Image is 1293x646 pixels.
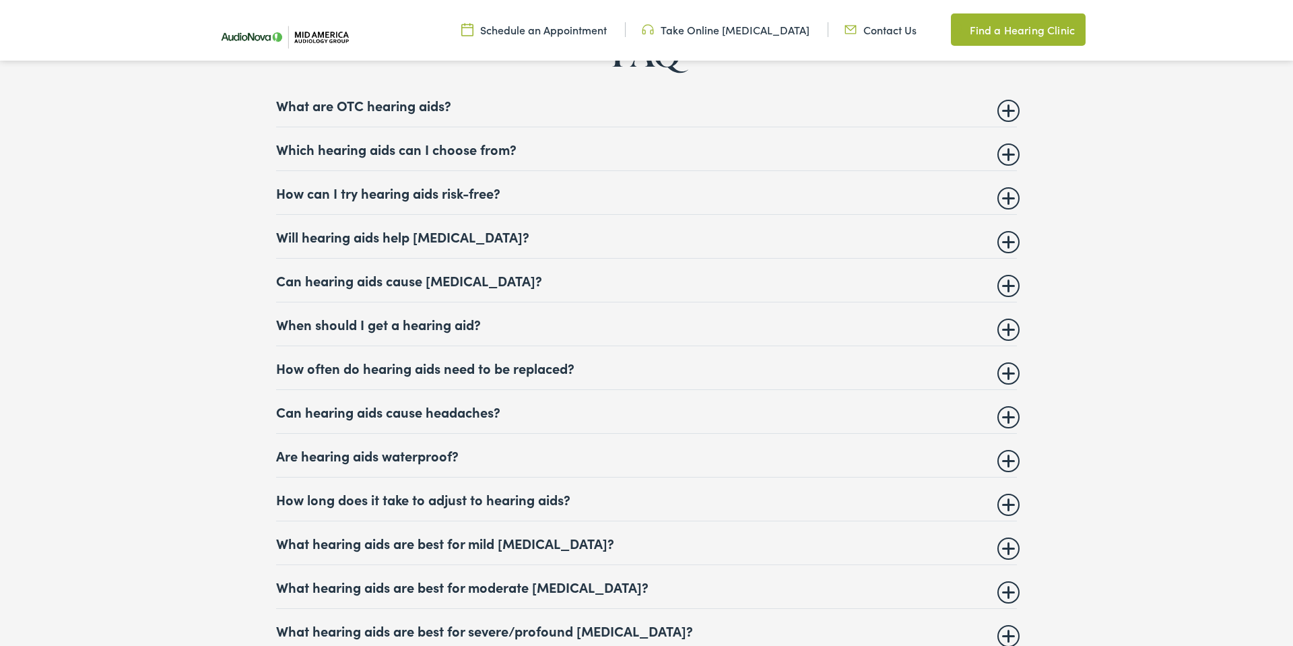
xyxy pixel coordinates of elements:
a: Schedule an Appointment [461,22,607,37]
summary: How often do hearing aids need to be replaced? [276,360,1017,376]
summary: What hearing aids are best for severe/profound [MEDICAL_DATA]? [276,622,1017,639]
summary: Are hearing aids waterproof? [276,447,1017,463]
h2: FAQ [52,29,1241,73]
summary: How long does it take to adjust to hearing aids? [276,491,1017,507]
img: utility icon [951,22,963,38]
summary: What are OTC hearing aids? [276,97,1017,113]
summary: Which hearing aids can I choose from? [276,141,1017,157]
summary: Can hearing aids cause headaches? [276,403,1017,420]
img: utility icon [642,22,654,37]
img: utility icon [844,22,857,37]
a: Take Online [MEDICAL_DATA] [642,22,809,37]
summary: When should I get a hearing aid? [276,316,1017,332]
a: Contact Us [844,22,917,37]
summary: What hearing aids are best for mild [MEDICAL_DATA]? [276,535,1017,551]
summary: Will hearing aids help [MEDICAL_DATA]? [276,228,1017,245]
summary: How can I try hearing aids risk-free? [276,185,1017,201]
summary: Can hearing aids cause [MEDICAL_DATA]? [276,272,1017,288]
summary: What hearing aids are best for moderate [MEDICAL_DATA]? [276,579,1017,595]
a: Find a Hearing Clinic [951,13,1086,46]
img: utility icon [461,22,473,37]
